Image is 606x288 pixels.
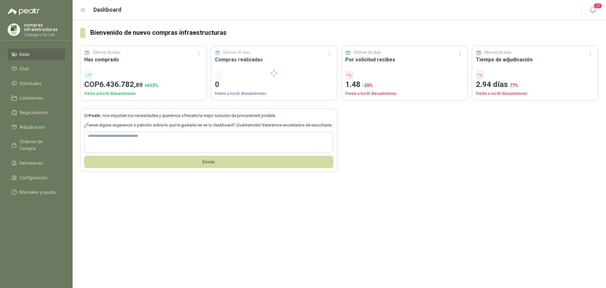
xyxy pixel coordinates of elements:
img: Logo peakr [8,8,40,15]
a: Manuales y ayuda [8,186,65,198]
h3: Has comprado [84,56,203,64]
span: Remisiones [20,160,43,167]
a: Configuración [8,172,65,184]
span: ,89 [134,81,143,89]
span: Adjudicación [20,124,45,131]
span: Solicitudes [20,80,41,87]
p: Frente a los 30 días anteriores [84,91,203,97]
p: 1.48 [345,79,464,91]
h3: Tiempo de adjudicación [476,56,595,64]
p: Frente a los 30 días anteriores [345,91,464,97]
span: + 613 % [145,83,158,88]
a: Negociaciones [8,107,65,119]
p: Últimos 30 días [484,50,511,56]
span: Inicio [20,51,30,58]
p: En , nos importan tus necesidades y queremos ofrecerte la mejor solución de procurement posible. [84,113,333,119]
span: 20 [593,3,602,9]
span: Licitaciones [20,95,43,101]
span: Manuales y ayuda [20,189,56,196]
span: Configuración [20,174,47,181]
h3: Por solicitud recibes [345,56,464,64]
span: Chat [20,65,29,72]
b: Peakr [89,113,101,118]
span: Órdenes de Compra [20,138,59,152]
a: Solicitudes [8,77,65,89]
h1: Dashboard [93,5,122,14]
a: Inicio [8,48,65,60]
p: Zoologico De Cali [24,33,65,37]
a: Chat [8,63,65,75]
img: Company Logo [8,24,20,36]
button: Envíar [84,156,333,168]
span: 6.436.782 [99,80,143,89]
span: -20 % [362,83,373,88]
p: ¿Tienes alguna sugerencia o petición sobre lo que te gustaría ver en tu dashboard? ¡Cuéntanoslo! ... [84,122,333,128]
p: Últimos 30 días [92,50,120,56]
p: Frente a los 30 días anteriores [476,91,595,97]
a: Adjudicación [8,121,65,133]
a: Licitaciones [8,92,65,104]
p: Últimos 30 días [353,50,381,56]
a: Órdenes de Compra [8,136,65,155]
a: Remisiones [8,157,65,169]
h3: Bienvenido de nuevo compras infraestructuras [90,28,598,38]
p: compras infraestructuras [24,23,65,32]
p: 2.94 días [476,79,595,91]
span: 77 % [510,83,518,88]
span: Negociaciones [20,109,49,116]
p: COP [84,79,203,91]
button: 20 [587,4,598,16]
